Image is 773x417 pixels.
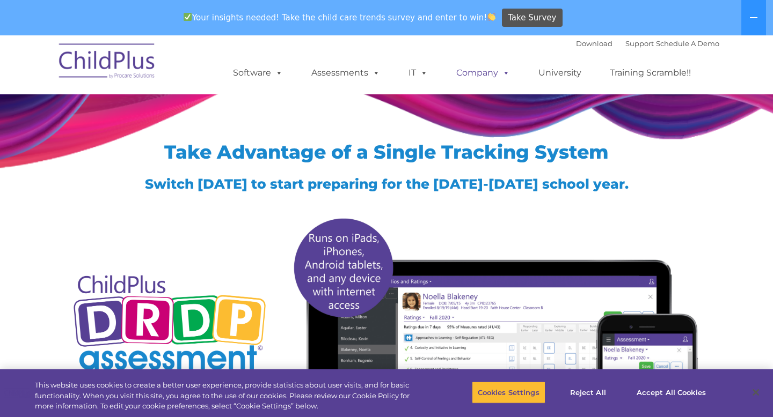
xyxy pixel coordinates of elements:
div: This website uses cookies to create a better user experience, provide statistics about user visit... [35,380,425,412]
img: ✅ [184,13,192,21]
a: IT [398,62,439,84]
a: Schedule A Demo [656,39,719,48]
button: Reject All [555,381,622,404]
a: Assessments [301,62,391,84]
span: Take Advantage of a Single Tracking System [164,140,609,163]
span: Take Survey [508,9,556,27]
button: Cookies Settings [472,381,545,404]
font: | [576,39,719,48]
a: Company [446,62,521,84]
span: Your insights needed! Take the child care trends survey and enter to win! [179,7,500,28]
a: Software [222,62,294,84]
img: ChildPlus by Procare Solutions [54,36,161,90]
button: Close [744,381,768,404]
a: University [528,62,592,84]
a: Training Scramble!! [599,62,702,84]
span: Switch [DATE] to start preparing for the [DATE]-[DATE] school year. [145,176,629,192]
a: Support [625,39,654,48]
button: Accept All Cookies [631,381,712,404]
img: 👏 [487,13,495,21]
a: Download [576,39,612,48]
img: Copyright - DRDP Logo [70,263,270,385]
a: Take Survey [502,9,563,27]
